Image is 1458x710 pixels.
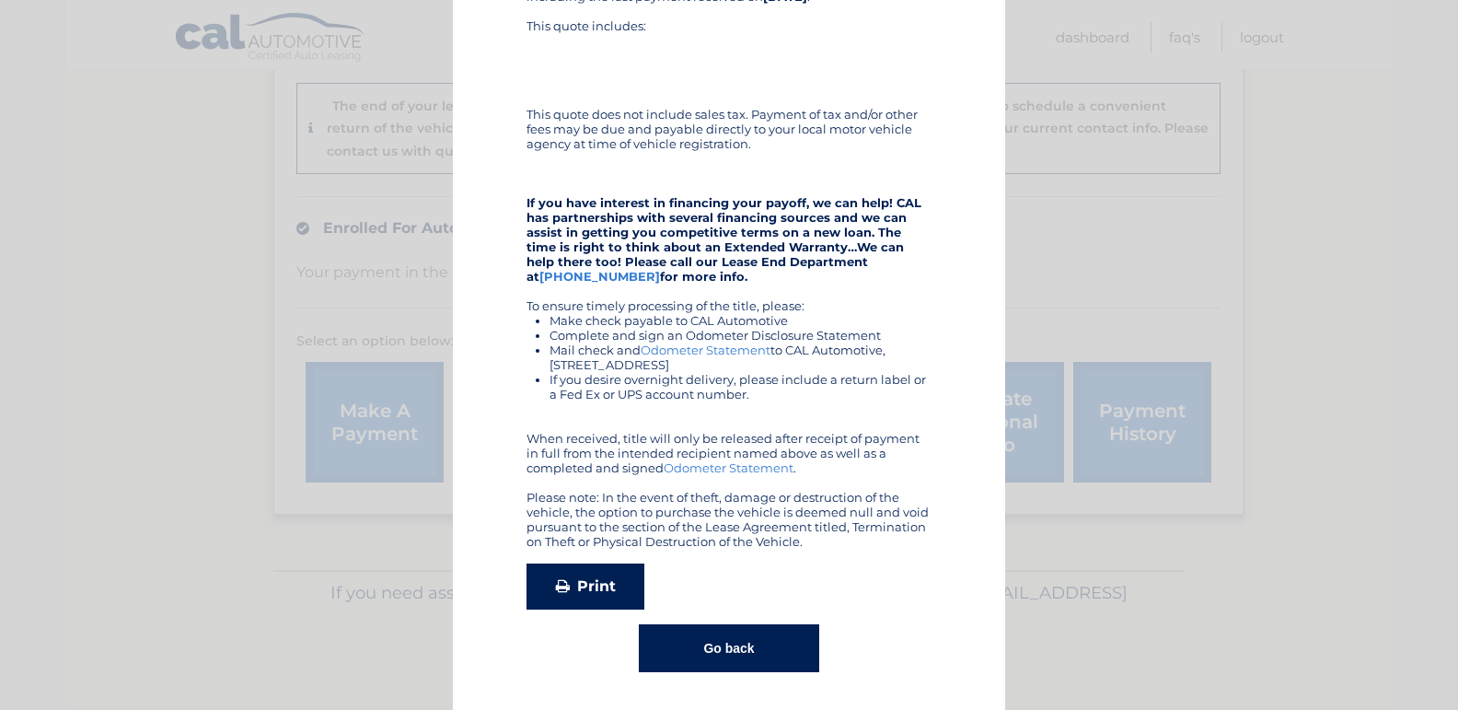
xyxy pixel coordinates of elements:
a: Odometer Statement [641,343,770,357]
li: Complete and sign an Odometer Disclosure Statement [550,328,931,343]
li: Mail check and to CAL Automotive, [STREET_ADDRESS] [550,343,931,372]
a: Odometer Statement [664,460,793,475]
button: Go back [639,624,818,672]
div: This quote includes: [526,18,931,92]
a: [PHONE_NUMBER] [539,269,660,284]
li: Make check payable to CAL Automotive [550,313,931,328]
li: If you desire overnight delivery, please include a return label or a Fed Ex or UPS account number. [550,372,931,402]
strong: If you have interest in financing your payoff, we can help! CAL has partnerships with several fin... [526,195,921,284]
a: Print [526,564,644,610]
